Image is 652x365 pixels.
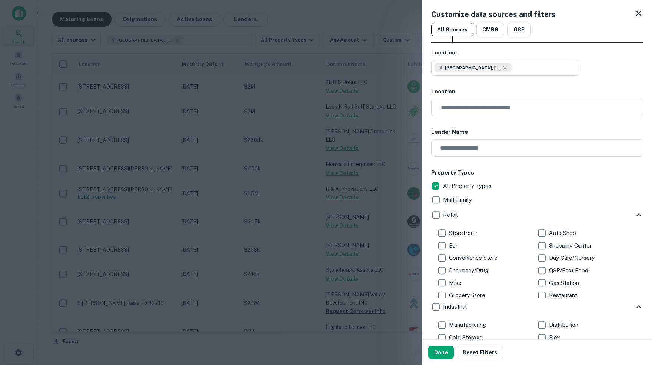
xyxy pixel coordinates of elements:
[428,346,454,359] button: Done
[443,210,459,219] p: Retail
[431,49,643,57] h6: Locations
[449,266,490,275] p: Pharmacy/Drug
[431,23,473,36] button: All Sources
[431,298,643,316] div: Industrial
[449,279,463,288] p: Misc
[615,282,652,318] iframe: Chat Widget
[549,241,593,250] p: Shopping Center
[431,206,643,224] div: Retail
[449,253,499,262] p: Convenience Store
[449,229,478,238] p: Storefront
[431,87,643,96] h6: Location
[549,279,581,288] p: Gas Station
[449,241,459,250] p: Bar
[449,291,487,300] p: Grocery Store
[457,346,503,359] button: Reset Filters
[549,253,596,262] p: Day Care/Nursery
[507,23,531,36] button: GSE
[431,169,643,177] h6: Property Types
[443,302,468,311] p: Industrial
[445,64,500,71] span: [GEOGRAPHIC_DATA], [GEOGRAPHIC_DATA], [GEOGRAPHIC_DATA]
[476,23,504,36] button: CMBS
[549,266,590,275] p: QSR/Fast Food
[431,9,556,20] h5: Customize data sources and filters
[431,60,579,76] button: [GEOGRAPHIC_DATA], [GEOGRAPHIC_DATA], [GEOGRAPHIC_DATA]
[431,128,643,136] h6: Lender Name
[549,333,561,342] p: Flex
[443,196,473,205] p: Multifamily
[449,333,484,342] p: Cold Storage
[443,182,493,190] p: All Property Types
[549,229,578,238] p: Auto Shop
[549,291,579,300] p: Restaurant
[549,321,580,329] p: Distribution
[449,321,488,329] p: Manufacturing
